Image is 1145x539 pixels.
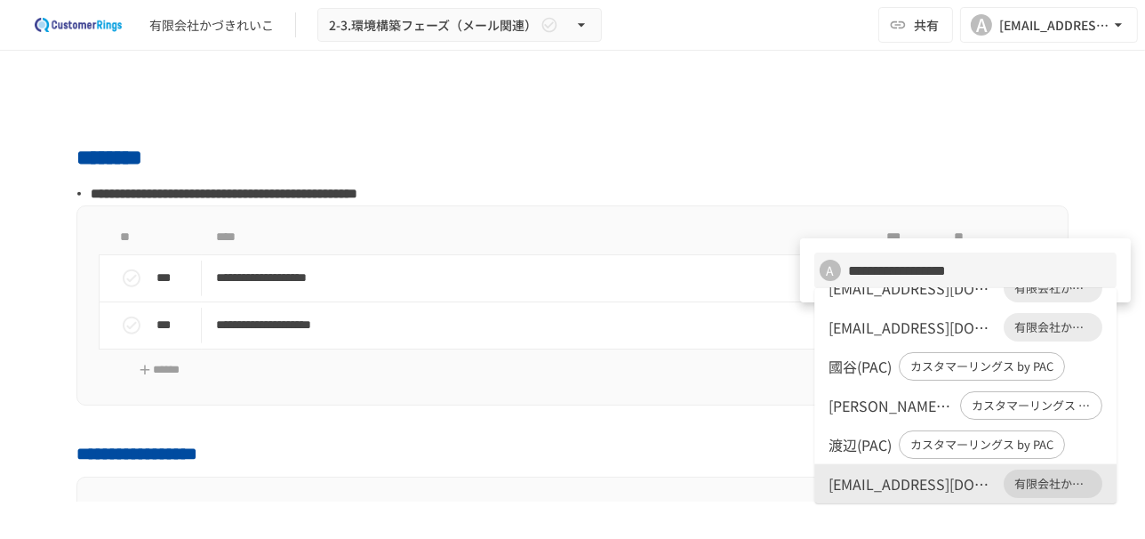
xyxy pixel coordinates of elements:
span: カスタマーリングス by PAC [900,358,1064,375]
div: [EMAIL_ADDRESS][DOMAIN_NAME] [829,473,997,495]
span: カスタマーリングス by PAC [900,436,1064,454]
span: カスタマーリングス by PAC [962,397,1102,414]
span: 有限会社かづきれいこ [1004,318,1102,336]
div: 國谷(PAC) [829,356,892,377]
div: [PERSON_NAME](PAC) [829,395,953,416]
span: 有限会社かづきれいこ [1004,279,1102,297]
span: 有限会社かづきれいこ [1004,475,1102,493]
div: [EMAIL_ADDRESS][DOMAIN_NAME] [829,317,997,338]
div: 渡辺(PAC) [829,434,892,455]
div: [EMAIL_ADDRESS][DOMAIN_NAME] [829,278,997,299]
div: A [820,260,841,281]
